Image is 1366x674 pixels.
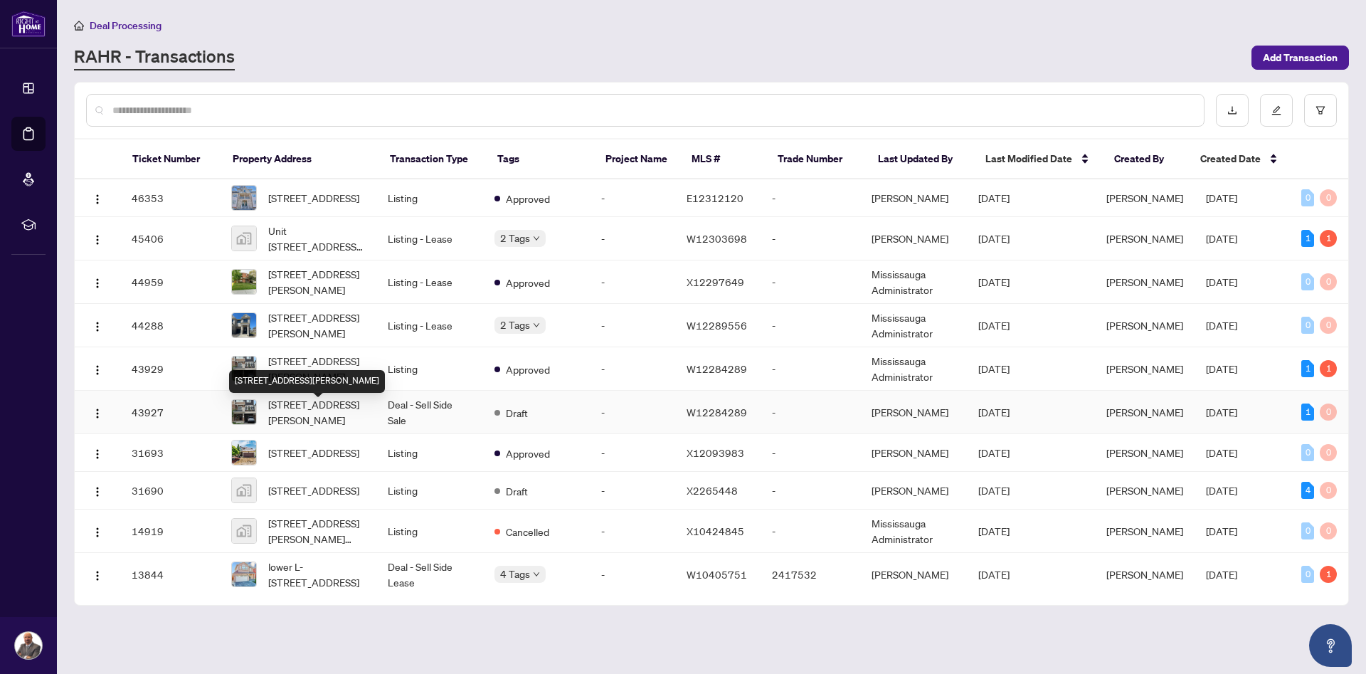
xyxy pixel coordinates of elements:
[590,391,675,434] td: -
[1106,232,1183,245] span: [PERSON_NAME]
[1200,151,1261,167] span: Created Date
[590,434,675,472] td: -
[1206,319,1237,332] span: [DATE]
[92,364,103,376] img: Logo
[1320,444,1337,461] div: 0
[376,260,483,304] td: Listing - Lease
[1301,317,1314,334] div: 0
[978,319,1010,332] span: [DATE]
[867,139,974,179] th: Last Updated By
[1206,406,1237,418] span: [DATE]
[1320,566,1337,583] div: 1
[232,357,256,381] img: thumbnail-img
[92,321,103,332] img: Logo
[1189,139,1289,179] th: Created Date
[506,405,528,421] span: Draft
[1301,482,1314,499] div: 4
[978,275,1010,288] span: [DATE]
[687,232,747,245] span: W12303698
[978,362,1010,375] span: [DATE]
[1206,484,1237,497] span: [DATE]
[1106,568,1183,581] span: [PERSON_NAME]
[860,472,967,510] td: [PERSON_NAME]
[978,484,1010,497] span: [DATE]
[1301,273,1314,290] div: 0
[500,230,530,246] span: 2 Tags
[92,234,103,246] img: Logo
[92,527,103,538] img: Logo
[86,357,109,380] button: Logo
[533,571,540,578] span: down
[860,434,967,472] td: [PERSON_NAME]
[1103,139,1189,179] th: Created By
[120,217,220,260] td: 45406
[533,235,540,242] span: down
[687,484,738,497] span: X2265448
[1301,444,1314,461] div: 0
[232,400,256,424] img: thumbnail-img
[761,217,860,260] td: -
[376,217,483,260] td: Listing - Lease
[86,520,109,542] button: Logo
[86,186,109,209] button: Logo
[506,191,550,206] span: Approved
[761,434,860,472] td: -
[590,260,675,304] td: -
[86,270,109,293] button: Logo
[860,553,967,596] td: [PERSON_NAME]
[86,314,109,337] button: Logo
[92,448,103,460] img: Logo
[1106,406,1183,418] span: [PERSON_NAME]
[761,260,860,304] td: -
[1260,94,1293,127] button: edit
[860,304,967,347] td: Mississauga Administrator
[376,472,483,510] td: Listing
[761,510,860,553] td: -
[1216,94,1249,127] button: download
[1106,525,1183,537] span: [PERSON_NAME]
[1106,362,1183,375] span: [PERSON_NAME]
[1206,446,1237,459] span: [DATE]
[860,391,967,434] td: [PERSON_NAME]
[120,472,220,510] td: 31690
[1301,360,1314,377] div: 1
[590,304,675,347] td: -
[1304,94,1337,127] button: filter
[590,179,675,217] td: -
[533,322,540,329] span: down
[92,408,103,419] img: Logo
[268,223,365,254] span: Unit [STREET_ADDRESS][PERSON_NAME]
[232,562,256,586] img: thumbnail-img
[74,21,84,31] span: home
[376,553,483,596] td: Deal - Sell Side Lease
[978,406,1010,418] span: [DATE]
[92,278,103,289] img: Logo
[1320,317,1337,334] div: 0
[268,353,365,384] span: [STREET_ADDRESS][PERSON_NAME]
[687,568,747,581] span: W10405751
[232,478,256,502] img: thumbnail-img
[376,179,483,217] td: Listing
[687,406,747,418] span: W12284289
[486,139,593,179] th: Tags
[268,190,359,206] span: [STREET_ADDRESS]
[1320,522,1337,539] div: 0
[761,304,860,347] td: -
[1320,189,1337,206] div: 0
[1309,624,1352,667] button: Open asap
[120,347,220,391] td: 43929
[1301,522,1314,539] div: 0
[1227,105,1237,115] span: download
[90,19,162,32] span: Deal Processing
[1206,525,1237,537] span: [DATE]
[232,226,256,251] img: thumbnail-img
[1320,230,1337,247] div: 1
[92,486,103,497] img: Logo
[860,347,967,391] td: Mississauga Administrator
[120,553,220,596] td: 13844
[680,139,766,179] th: MLS #
[92,570,103,581] img: Logo
[268,559,365,590] span: lower L-[STREET_ADDRESS]
[1263,46,1338,69] span: Add Transaction
[268,396,365,428] span: [STREET_ADDRESS][PERSON_NAME]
